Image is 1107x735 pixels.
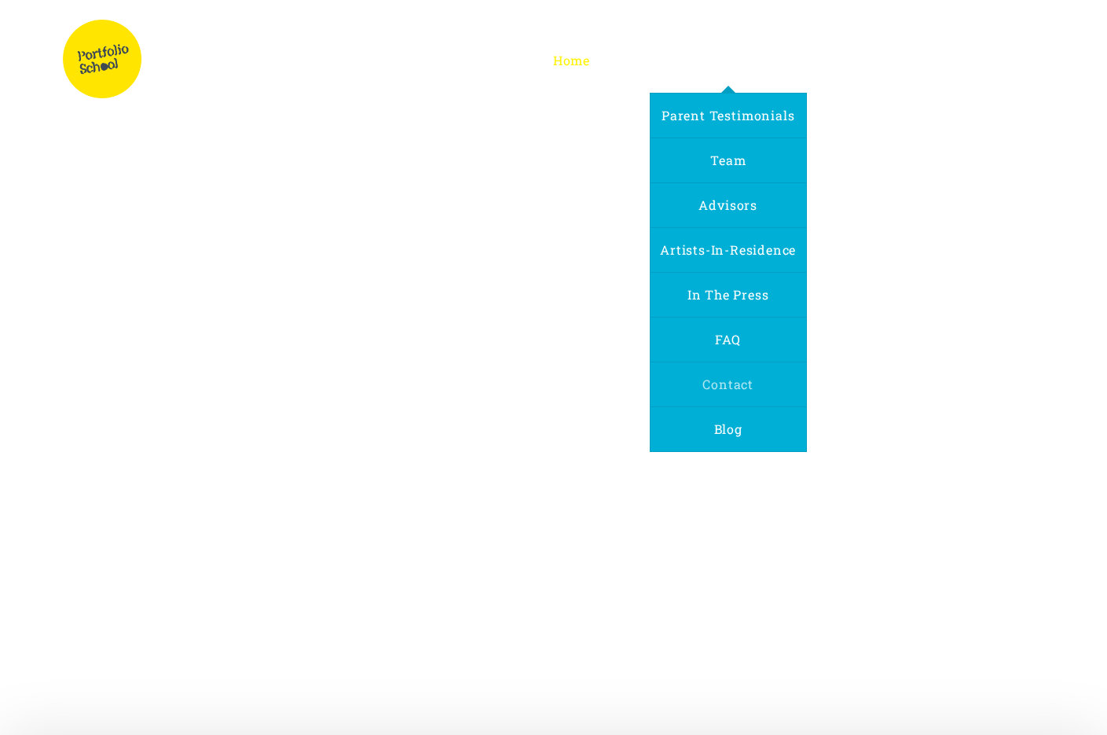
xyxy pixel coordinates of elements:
[687,286,769,303] span: In the Press
[956,52,1044,68] span: Parent Portal
[240,420,868,579] p: Our hands-on approach enables students to problem-solve, iterate, take risks, inquire, innovate, ...
[662,107,794,123] span: Parent Testimonials
[660,241,796,258] span: Artists-In-Residence
[616,52,673,68] span: Program
[553,53,590,68] a: Home
[701,138,755,182] a: Team
[706,318,750,362] a: FAQ
[346,318,761,359] p: [DATE] School, [DATE]
[702,376,753,392] span: Contact
[715,331,740,347] span: FAQ
[553,52,590,68] span: Home
[678,273,779,317] a: In the Press
[784,52,860,68] span: Afterschool
[784,53,860,68] a: Afterschool
[652,94,804,138] a: Parent Testimonials
[693,362,763,406] a: Contact
[886,53,931,68] a: Videos
[698,197,757,213] span: Advisors
[710,152,746,168] span: Team
[689,183,766,227] a: Advisors
[705,407,752,451] a: Blog
[63,20,141,98] img: Portfolio School
[698,52,757,68] span: About Us
[714,421,742,437] span: Blog
[651,228,805,272] a: Artists-In-Residence
[886,52,931,68] span: Videos
[956,53,1044,68] a: Parent Portal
